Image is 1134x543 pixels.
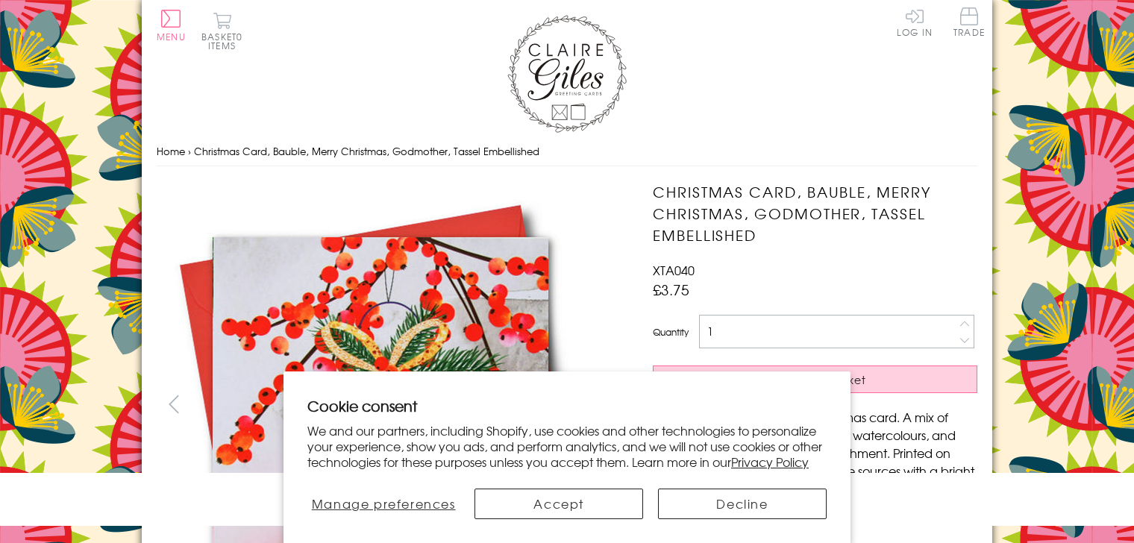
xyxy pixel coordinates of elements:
p: We and our partners, including Shopify, use cookies and other technologies to personalize your ex... [307,423,827,469]
button: Manage preferences [307,489,460,519]
span: Trade [953,7,985,37]
a: Privacy Policy [731,453,809,471]
button: Decline [658,489,827,519]
span: 0 items [208,30,242,52]
button: Basket0 items [201,12,242,50]
span: Manage preferences [312,495,456,512]
span: › [188,144,191,158]
label: Quantity [653,325,689,339]
img: Claire Giles Greetings Cards [507,15,627,133]
h1: Christmas Card, Bauble, Merry Christmas, Godmother, Tassel Embellished [653,181,977,245]
h2: Cookie consent [307,395,827,416]
a: Home [157,144,185,158]
span: Menu [157,30,186,43]
a: Trade [953,7,985,40]
button: Menu [157,10,186,41]
button: prev [157,387,190,421]
span: £3.75 [653,279,689,300]
button: Add to Basket [653,365,977,393]
button: Accept [474,489,643,519]
a: Log In [897,7,933,37]
nav: breadcrumbs [157,136,977,167]
span: XTA040 [653,261,695,279]
span: Christmas Card, Bauble, Merry Christmas, Godmother, Tassel Embellished [194,144,539,158]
